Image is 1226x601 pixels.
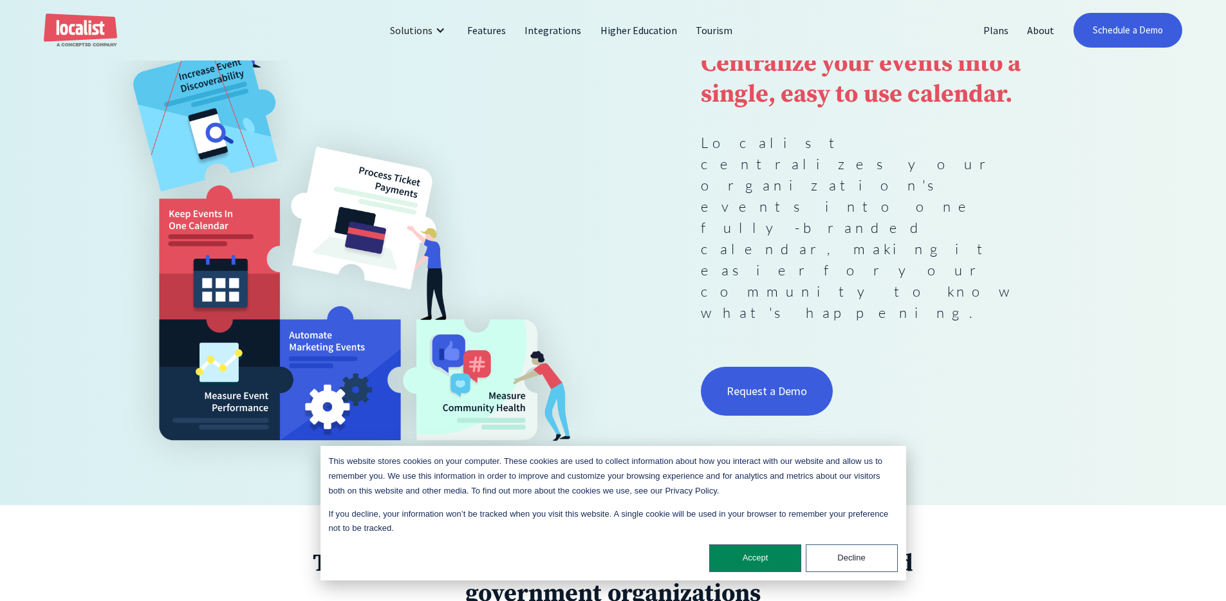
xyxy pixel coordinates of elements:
[329,507,898,537] p: If you decline, your information won’t be tracked when you visit this website. A single cookie wi...
[591,15,687,46] a: Higher Education
[709,544,801,572] button: Accept
[44,14,117,48] a: home
[687,15,742,46] a: Tourism
[806,544,898,572] button: Decline
[974,15,1018,46] a: Plans
[458,15,515,46] a: Features
[701,48,1021,110] strong: Centralize your events into a single, easy to use calendar.
[1018,15,1064,46] a: About
[515,15,591,46] a: Integrations
[701,132,1051,323] p: Localist centralizes your organization's events into one fully-branded calendar, making it easier...
[1073,13,1182,48] a: Schedule a Demo
[380,15,458,46] div: Solutions
[390,23,432,38] div: Solutions
[329,454,898,498] p: This website stores cookies on your computer. These cookies are used to collect information about...
[701,367,833,416] a: Request a Demo
[320,446,906,580] div: Cookie banner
